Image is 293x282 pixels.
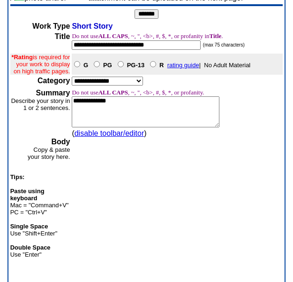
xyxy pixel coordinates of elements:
b: Double Space [10,244,51,251]
b: *Rating [11,54,33,61]
font: Do not use , ~, ", <b>, #, $, *, or profanity in . [72,32,223,39]
b: Body [51,138,70,146]
font: Do not use , ~, ", <b>, #, $, *, or profanity. [72,89,204,96]
font: is required for your work to display on high traffic pages. [11,54,70,75]
b: PG [103,62,112,69]
b: PG-13 [127,62,145,69]
div: ( ) [72,129,283,138]
b: Category [38,77,70,85]
b: ALL CAPS [98,89,128,96]
b: Paste using keyboard [10,188,45,202]
font: | No Adult Material [72,62,250,69]
b: Summary [36,89,70,97]
b: Single Space [10,223,48,230]
b: ALL CAPS [98,32,128,39]
b: G [83,62,88,69]
a: disable toolbar/editor [75,129,144,137]
span: Short Story [72,22,113,30]
font: (max 75 characters) [203,42,245,47]
b: Title [210,32,222,39]
b: Work Type [32,22,70,30]
a: rating guide [167,62,199,69]
font: Use "Shift+Enter" Use "Enter" [10,223,58,258]
b: Title [55,32,70,40]
p: Mac = "Command+V" PC = "Ctrl+V" [10,173,70,265]
font: Copy & paste your story here. [10,146,70,265]
b: R [159,62,164,69]
font: Describe your story in 1 or 2 sentences. [11,97,70,111]
b: Tips: [10,173,25,180]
